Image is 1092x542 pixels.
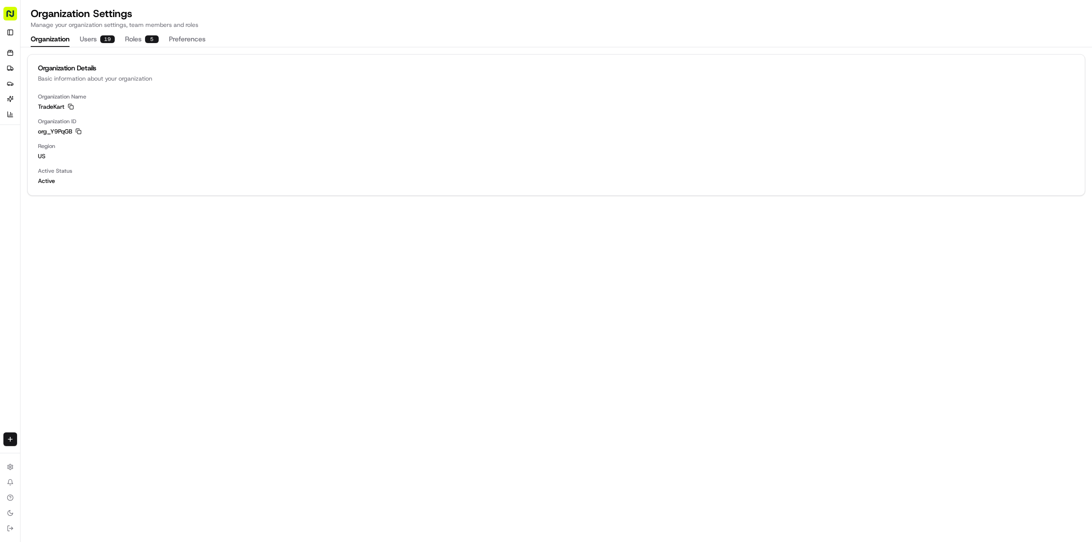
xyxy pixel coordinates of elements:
[29,90,108,97] div: We're available if you need us!
[38,142,1075,150] span: Region
[38,177,1075,185] span: Active
[85,145,103,151] span: Pylon
[69,120,140,136] a: 💻API Documentation
[38,167,1075,175] span: Active Status
[31,7,198,20] h1: Organization Settings
[169,32,206,47] button: Preferences
[9,81,24,97] img: 1736555255976-a54dd68f-1ca7-489b-9aae-adbdc363a1c4
[125,32,159,47] button: Roles
[9,34,155,48] p: Welcome 👋
[60,144,103,151] a: Powered byPylon
[5,120,69,136] a: 📗Knowledge Base
[31,20,198,29] p: Manage your organization settings, team members and roles
[9,9,26,26] img: Nash
[17,124,65,132] span: Knowledge Base
[100,35,115,43] div: 19
[38,102,64,111] span: TradeKart
[72,125,79,131] div: 💻
[31,32,70,47] button: Organization
[145,35,159,43] div: 5
[80,32,115,47] button: Users
[145,84,155,94] button: Start new chat
[38,74,1075,83] div: Basic information about your organization
[38,127,72,136] span: org_Y9PqGB
[38,65,1075,72] div: Organization Details
[29,81,140,90] div: Start new chat
[38,152,1075,160] span: us
[38,93,1075,101] span: Organization Name
[38,118,1075,125] span: Organization ID
[81,124,137,132] span: API Documentation
[22,55,141,64] input: Clear
[9,125,15,131] div: 📗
